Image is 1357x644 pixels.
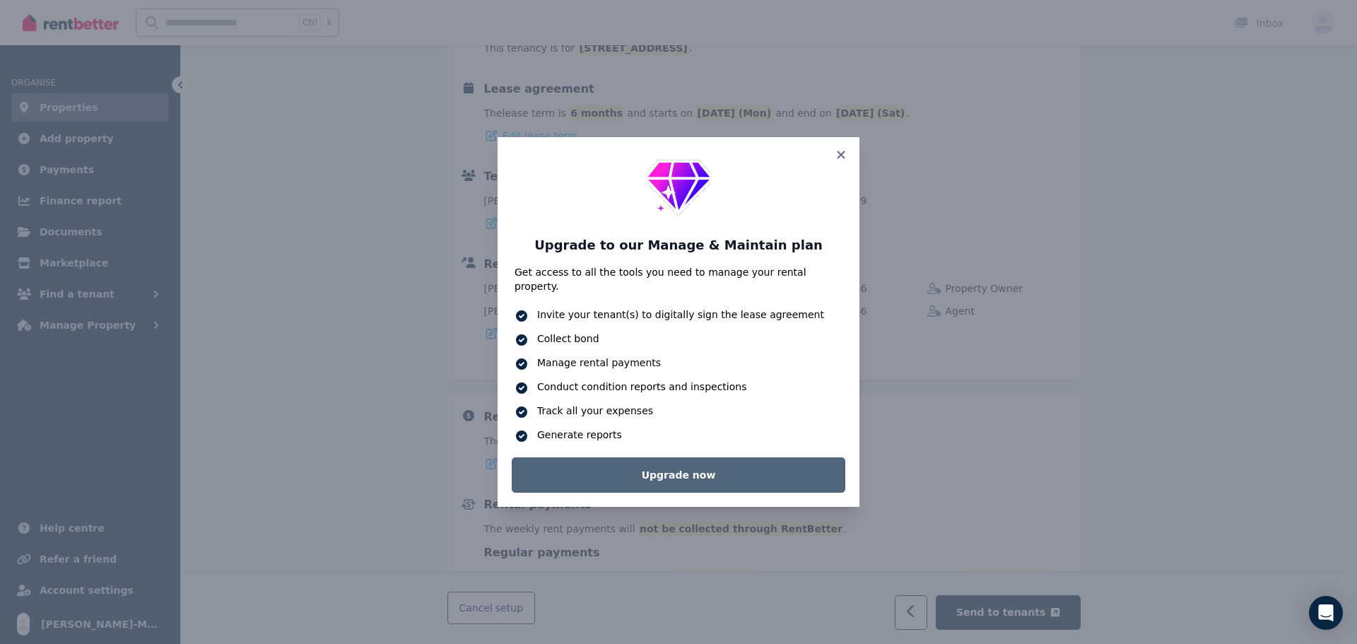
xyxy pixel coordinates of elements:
[537,356,842,370] span: Manage rental payments
[515,265,842,293] p: Get access to all the tools you need to manage your rental property.
[1309,596,1343,630] div: Open Intercom Messenger
[512,457,845,493] a: Upgrade now
[537,428,842,442] span: Generate reports
[537,332,842,346] span: Collect bond
[537,380,842,394] span: Conduct condition reports and inspections
[537,404,842,418] span: Track all your expenses
[515,237,842,254] h3: Upgrade to our Manage & Maintain plan
[537,308,842,322] span: Invite your tenant(s) to digitally sign the lease agreement
[647,154,710,218] img: Upgrade to manage platform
